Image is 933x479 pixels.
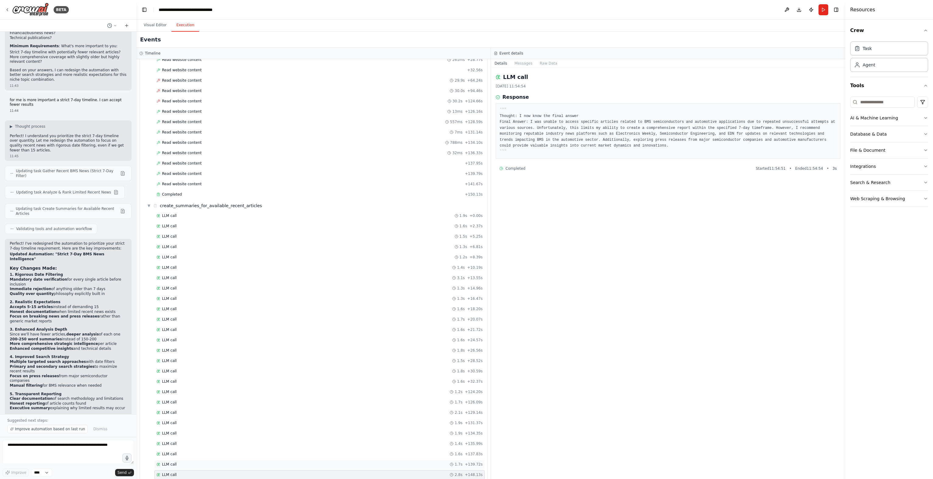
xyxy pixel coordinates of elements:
[162,161,202,166] span: Read website content
[10,401,45,406] strong: Honest reporting
[10,55,127,64] li: More comprehensive coverage with slightly older but highly relevant content?
[467,68,483,73] span: + 32.56s
[162,462,177,467] span: LLM call
[122,22,132,29] button: Start a new chat
[10,406,50,410] strong: Executive summary
[162,140,202,145] span: Read website content
[145,51,160,56] h3: Timeline
[459,244,467,249] span: 1.3s
[491,59,511,68] button: Details
[467,57,483,62] span: + 28.77s
[457,275,465,280] span: 3.1s
[16,169,118,178] span: Updating task Gather Recent BMS News (Strict 7-Day Filter)
[105,22,119,29] button: Switch to previous chat
[159,7,227,13] nav: breadcrumb
[162,472,177,477] span: LLM call
[66,332,99,336] strong: deeper analysis
[467,275,483,280] span: + 13.55s
[457,348,465,353] span: 1.8s
[10,305,127,310] li: instead of demanding 15
[467,317,483,322] span: + 20.07s
[140,35,161,44] h2: Events
[162,68,202,73] span: Read website content
[10,277,67,282] strong: Mandatory date verification
[455,400,462,405] span: 1.7s
[850,191,928,207] button: Web Scraping & Browsing
[457,327,465,332] span: 1.6s
[455,472,462,477] span: 2.8s
[90,425,110,433] button: Dismiss
[789,166,791,171] span: •
[863,45,872,51] div: Task
[162,307,177,311] span: LLM call
[162,99,202,104] span: Read website content
[162,286,177,291] span: LLM call
[10,31,127,36] li: Financial/business news?
[10,396,53,401] strong: Clear documentation
[465,151,483,155] span: + 136.33s
[756,166,786,171] span: Started 11:54:51
[162,151,202,155] span: Read website content
[10,337,62,341] strong: 200-250 word summaries
[470,244,483,249] span: + 6.81s
[850,110,928,126] button: AI & Machine Learning
[850,77,928,94] button: Tools
[7,425,88,433] button: Improve automation based on last run
[465,441,483,446] span: + 135.99s
[452,151,462,155] span: 32ms
[467,296,483,301] span: + 16.47s
[465,452,483,456] span: + 137.83s
[10,44,59,48] strong: Minimum Requirements
[140,5,149,14] button: Hide left sidebar
[10,396,127,401] li: of search methodology and limitations
[470,234,483,239] span: + 5.25s
[467,286,483,291] span: + 14.96s
[162,400,177,405] span: LLM call
[470,213,483,218] span: + 0.00s
[455,431,462,436] span: 1.9s
[10,374,59,378] strong: Focus on press releases
[10,36,127,41] li: Technical publications?
[455,389,462,394] span: 1.2s
[455,441,462,446] span: 1.4s
[162,244,177,249] span: LLM call
[503,73,528,81] h2: LLM call
[465,462,483,467] span: + 139.72s
[10,392,62,396] strong: 5. Transparent Reporting
[162,317,177,322] span: LLM call
[465,109,483,114] span: + 126.16s
[465,431,483,436] span: + 134.35s
[450,119,463,124] span: 557ms
[470,255,483,260] span: + 8.39s
[457,369,465,374] span: 1.8s
[162,379,177,384] span: LLM call
[10,383,127,388] li: for BMS relevance when needed
[459,224,467,229] span: 1.6s
[11,470,26,475] span: Improve
[10,374,127,383] li: from major semiconductor companies
[10,360,127,364] li: with date filters
[122,453,132,463] button: Click to speak your automation idea
[499,51,523,56] h3: Event details
[147,203,151,208] span: ▼
[467,348,483,353] span: + 26.56s
[850,142,928,158] button: File & Document
[162,265,177,270] span: LLM call
[2,469,29,477] button: Improve
[10,342,127,346] li: per article
[833,166,837,171] span: 3 s
[536,59,561,68] button: Raw Data
[162,410,177,415] span: LLM call
[10,305,53,309] strong: Accepts 5-15 articles
[162,119,202,124] span: Read website content
[465,99,483,104] span: + 124.66s
[7,418,129,423] p: Suggested next steps:
[10,292,127,296] li: philosophy explicitly built in
[10,346,127,351] li: and technical details
[10,300,60,304] strong: 2. Realistic Expectations
[10,346,73,351] strong: Enhanced competitive insights
[10,292,54,296] strong: Quality over quantity
[832,5,840,14] button: Hide right sidebar
[467,307,483,311] span: + 18.20s
[455,78,465,83] span: 29.9s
